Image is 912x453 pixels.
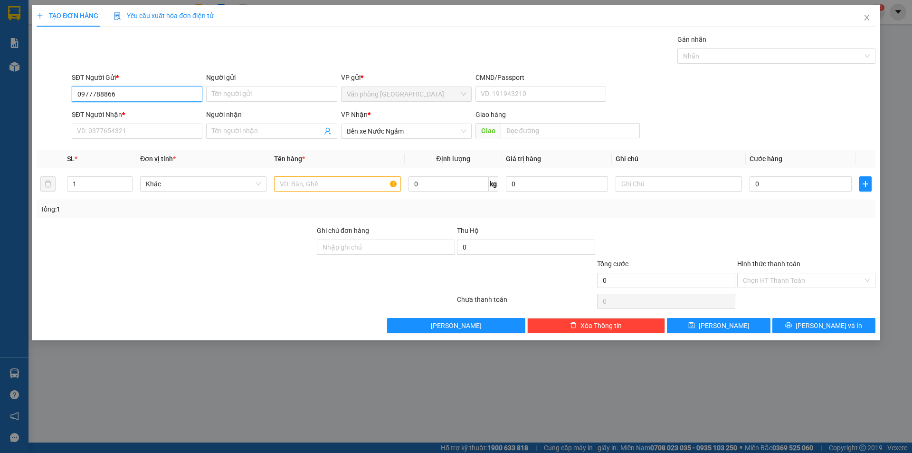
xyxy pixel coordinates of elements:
[772,318,875,333] button: printer[PERSON_NAME] và In
[667,318,770,333] button: save[PERSON_NAME]
[737,260,800,268] label: Hình thức thanh toán
[785,322,792,329] span: printer
[854,5,880,31] button: Close
[859,176,872,192] button: plus
[506,176,608,192] input: 0
[456,294,596,311] div: Chưa thanh toán
[347,124,466,138] span: Bến xe Nước Ngầm
[140,155,176,163] span: Đơn vị tính
[506,155,541,163] span: Giá trị hàng
[475,123,501,138] span: Giao
[146,177,261,191] span: Khác
[796,320,862,331] span: [PERSON_NAME] và In
[274,155,305,163] span: Tên hàng
[317,240,455,255] input: Ghi chú đơn hàng
[699,320,750,331] span: [PERSON_NAME]
[501,123,640,138] input: Dọc đường
[431,320,482,331] span: [PERSON_NAME]
[387,318,525,333] button: [PERSON_NAME]
[206,109,337,120] div: Người nhận
[475,111,506,118] span: Giao hàng
[317,227,369,234] label: Ghi chú đơn hàng
[324,127,332,135] span: user-add
[688,322,695,329] span: save
[72,72,202,83] div: SĐT Người Gửi
[570,322,577,329] span: delete
[67,155,75,163] span: SL
[341,111,368,118] span: VP Nhận
[341,72,472,83] div: VP gửi
[863,14,871,21] span: close
[475,72,606,83] div: CMND/Passport
[612,150,746,168] th: Ghi chú
[527,318,665,333] button: deleteXóa Thông tin
[597,260,628,268] span: Tổng cước
[750,155,782,163] span: Cước hàng
[114,12,121,20] img: icon
[274,176,400,192] input: VD: Bàn, Ghế
[37,12,43,19] span: plus
[72,109,202,120] div: SĐT Người Nhận
[206,72,337,83] div: Người gửi
[347,87,466,101] span: Văn phòng Đà Lạt
[860,180,871,188] span: plus
[457,227,479,234] span: Thu Hộ
[616,176,742,192] input: Ghi Chú
[114,12,214,19] span: Yêu cầu xuất hóa đơn điện tử
[489,176,498,192] span: kg
[37,12,98,19] span: TẠO ĐƠN HÀNG
[580,320,622,331] span: Xóa Thông tin
[677,36,706,43] label: Gán nhãn
[437,155,470,163] span: Định lượng
[40,204,352,214] div: Tổng: 1
[40,176,56,192] button: delete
